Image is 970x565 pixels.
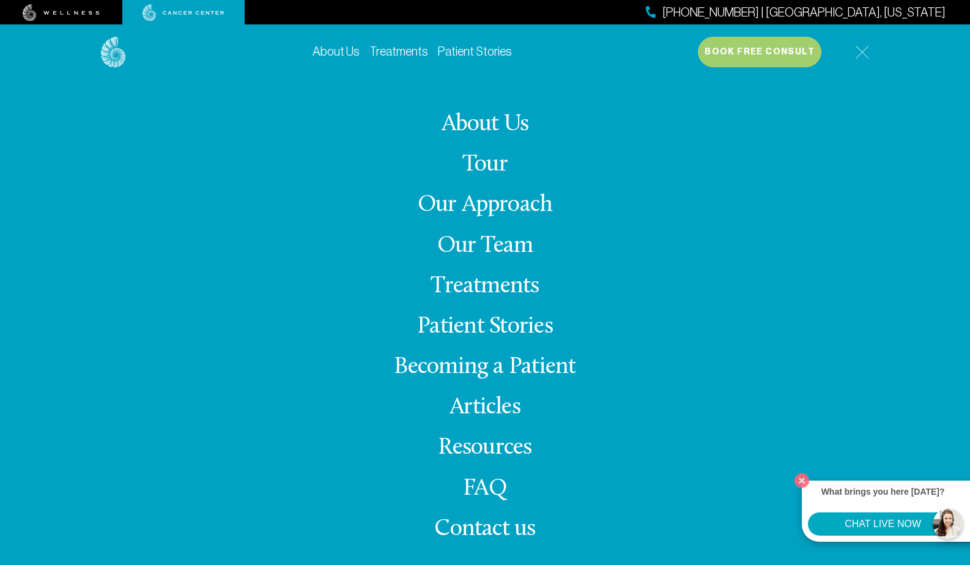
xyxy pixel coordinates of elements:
[462,153,508,177] a: Tour
[662,4,946,21] span: [PHONE_NUMBER] | [GEOGRAPHIC_DATA], [US_STATE]
[438,436,531,460] a: Resources
[394,355,576,379] a: Becoming a Patient
[23,4,100,21] img: wellness
[646,4,946,21] a: [PHONE_NUMBER] | [GEOGRAPHIC_DATA], [US_STATE]
[369,45,428,58] a: Treatments
[417,315,553,339] a: Patient Stories
[313,45,360,58] a: About Us
[101,37,126,68] img: logo
[442,113,529,136] a: About Us
[434,517,535,541] span: Contact us
[821,487,945,497] strong: What brings you here [DATE]?
[463,477,507,501] a: FAQ
[143,4,224,21] img: cancer center
[418,193,553,217] a: Our Approach
[808,512,958,536] button: CHAT LIVE NOW
[698,37,821,67] button: Book Free Consult
[791,470,812,491] button: Close
[437,234,533,258] a: Our Team
[431,275,539,298] a: Treatments
[855,45,869,59] img: icon-hamburger
[450,396,520,419] a: Articles
[438,45,512,58] a: Patient Stories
